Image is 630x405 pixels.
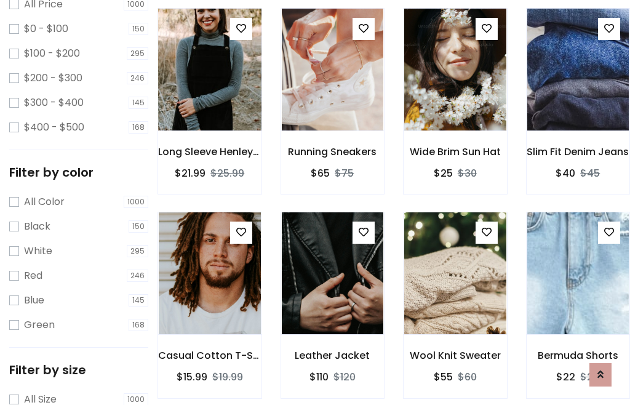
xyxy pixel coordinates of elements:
h6: Slim Fit Denim Jeans [527,146,630,158]
h6: $110 [309,371,329,383]
h6: Wool Knit Sweater [404,350,507,361]
label: Blue [24,293,44,308]
span: 295 [127,47,148,60]
label: $400 - $500 [24,120,84,135]
label: All Color [24,194,65,209]
del: $25.99 [210,166,244,180]
label: $200 - $300 [24,71,82,86]
span: 246 [127,72,148,84]
del: $120 [333,370,356,384]
label: $300 - $400 [24,95,84,110]
h6: $55 [434,371,453,383]
del: $45 [580,166,600,180]
label: Black [24,219,50,234]
label: $0 - $100 [24,22,68,36]
h6: Running Sneakers [281,146,385,158]
span: 145 [129,294,148,307]
h6: $21.99 [175,167,205,179]
h5: Filter by size [9,363,148,377]
del: $30 [458,166,477,180]
span: 1000 [124,196,148,208]
span: 145 [129,97,148,109]
label: White [24,244,52,259]
h5: Filter by color [9,165,148,180]
h6: $25 [434,167,453,179]
h6: Wide Brim Sun Hat [404,146,507,158]
span: 295 [127,245,148,257]
label: Red [24,268,42,283]
h6: $15.99 [177,371,207,383]
label: $100 - $200 [24,46,80,61]
h6: Casual Cotton T-Shirt [158,350,261,361]
span: 246 [127,270,148,282]
span: 150 [129,220,148,233]
h6: $65 [311,167,330,179]
h6: Leather Jacket [281,350,385,361]
h6: $40 [556,167,575,179]
h6: Bermuda Shorts [527,350,630,361]
del: $19.99 [212,370,243,384]
del: $25 [580,370,599,384]
span: 150 [129,23,148,35]
span: 168 [129,121,148,134]
del: $60 [458,370,477,384]
label: Green [24,318,55,332]
del: $75 [335,166,354,180]
h6: $22 [556,371,575,383]
span: 168 [129,319,148,331]
h6: Long Sleeve Henley T-Shirt [158,146,261,158]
